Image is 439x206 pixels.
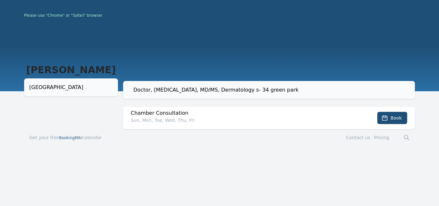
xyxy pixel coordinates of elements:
[374,135,389,140] a: Pricing
[131,117,349,123] p: Sun, Mon, Tue, Wed, Thu, Fri
[390,115,402,121] span: Book
[29,134,102,141] a: Get your freeBookingMitrcalendar
[24,64,118,76] h1: [PERSON_NAME]
[29,84,113,91] div: [GEOGRAPHIC_DATA]
[59,136,82,140] span: BookingMitr
[377,112,407,124] button: Book
[131,109,349,117] h2: Chamber Consultation
[346,135,370,140] a: Contact us
[133,86,410,94] div: Doctor, [MEDICAL_DATA], MD/MS, Dermatology s- 34 green park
